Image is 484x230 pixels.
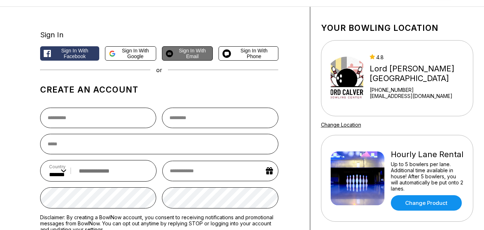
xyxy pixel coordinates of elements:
[40,30,278,39] div: Sign In
[49,164,66,169] label: Country
[370,54,470,60] div: 4.8
[321,122,361,128] a: Change Location
[40,66,278,74] div: or
[370,64,470,83] div: Lord [PERSON_NAME][GEOGRAPHIC_DATA]
[234,48,274,59] span: Sign in with Phone
[40,46,100,61] button: Sign in with Facebook
[162,46,213,61] button: Sign in with Email
[119,48,152,59] span: Sign in with Google
[391,195,462,211] a: Change Product
[40,85,278,95] h1: Create an account
[321,23,473,33] h1: Your bowling location
[370,87,470,93] div: [PHONE_NUMBER]
[176,48,209,59] span: Sign in with Email
[331,51,364,105] img: Lord Calvert Bowling Center
[219,46,278,61] button: Sign in with Phone
[391,161,464,192] div: Up to 5 bowlers per lane. Additional time available in house! After 5 bowlers, you will automatic...
[331,151,384,205] img: Hourly Lane Rental
[54,48,96,59] span: Sign in with Facebook
[391,150,464,159] div: Hourly Lane Rental
[105,46,156,61] button: Sign in with Google
[370,93,470,99] a: [EMAIL_ADDRESS][DOMAIN_NAME]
